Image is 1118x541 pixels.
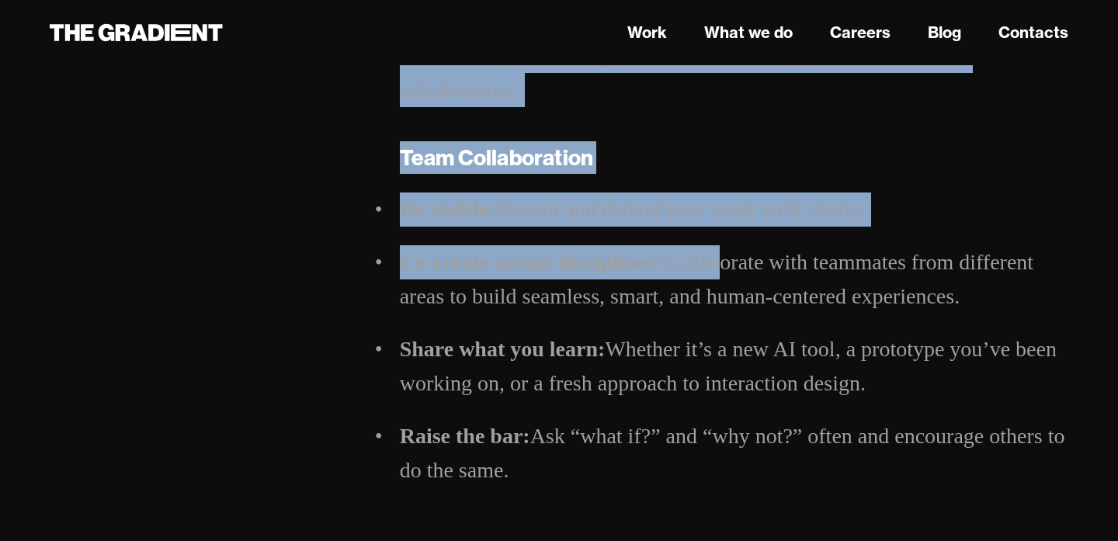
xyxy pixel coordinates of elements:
strong: Co-create across disciplines: [400,250,662,274]
a: What we do [704,21,793,44]
li: design frameworks that support human and AI collaboration. [400,39,1068,107]
strong: Team Collaboration [400,144,594,171]
strong: Be visible: [400,197,496,221]
li: Present and defend your work with clarity. [400,192,1068,227]
strong: Raise the bar: [400,424,530,448]
li: Collaborate with teammates from different areas to build seamless, smart, and human-centered expe... [400,245,1068,314]
li: Whether it’s a new AI tool, a prototype you’ve been working on, or a fresh approach to interactio... [400,332,1068,401]
strong: Share what you learn: [400,337,606,361]
li: Ask “what if?” and “why not?” often and encourage others to do the same. [400,419,1068,487]
a: Contacts [998,21,1068,44]
a: Work [627,21,667,44]
a: Blog [928,21,961,44]
a: Careers [830,21,891,44]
